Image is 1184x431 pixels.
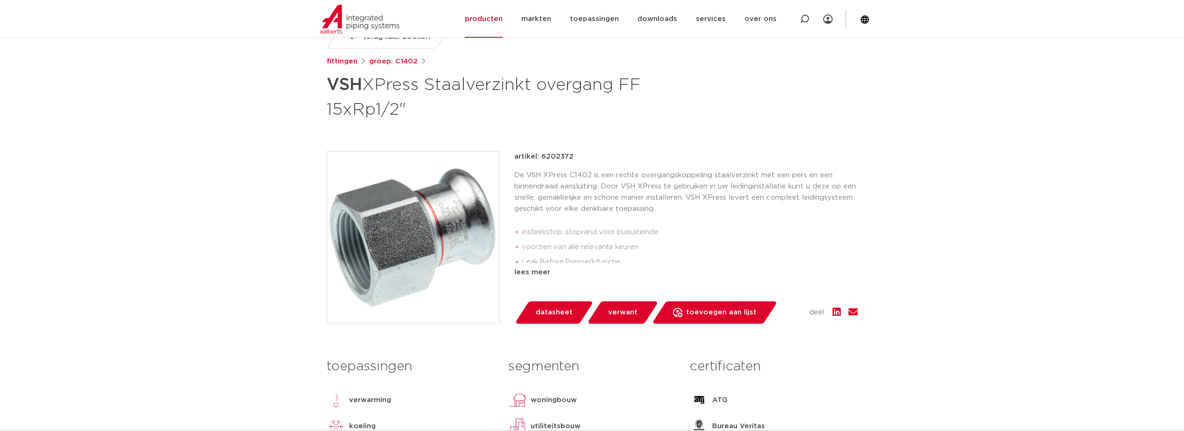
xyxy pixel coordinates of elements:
span: verwant [608,305,638,320]
h3: toepassingen [327,357,494,376]
a: fittingen [327,56,357,67]
img: Product Image for VSH XPress Staalverzinkt overgang FF 15xRp1/2" [327,152,499,323]
p: De VSH XPress C1402 is een rechte overgangskoppeling staalverzinkt met een pers en een binnendraa... [514,170,858,215]
p: woningbouw [531,395,577,406]
li: insteekstop: stoprand voor buisuiteinde [522,225,858,240]
span: toevoegen aan lijst [686,305,757,320]
li: voorzien van alle relevante keuren [522,240,858,255]
h3: segmenten [508,357,676,376]
p: ATG [712,395,728,406]
strong: VSH [327,76,362,93]
img: verwarming [327,391,345,410]
img: ATG [690,391,708,410]
a: groep: C1402 [369,56,418,67]
span: datasheet [536,305,573,320]
div: lees meer [514,267,858,278]
a: verwant [587,301,659,324]
p: artikel: 6202372 [514,151,574,162]
h1: XPress Staalverzinkt overgang FF 15xRp1/2" [327,71,677,121]
p: verwarming [349,395,391,406]
span: deel: [809,307,825,318]
a: datasheet [514,301,594,324]
img: woningbouw [508,391,527,410]
h3: certificaten [690,357,857,376]
li: Leak Before Pressed-functie [522,255,858,270]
